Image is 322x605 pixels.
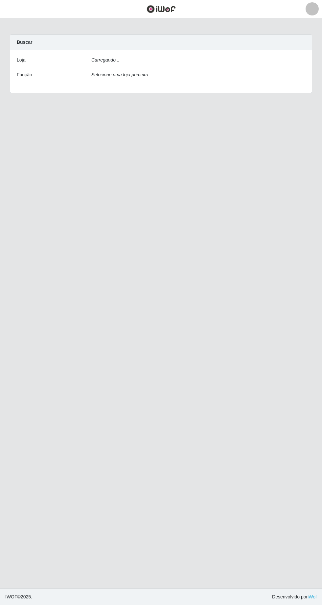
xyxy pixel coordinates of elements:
[17,39,32,45] strong: Buscar
[5,594,17,599] span: IWOF
[91,72,152,77] i: Selecione uma loja primeiro...
[91,57,120,63] i: Carregando...
[147,5,176,13] img: CoreUI Logo
[17,71,32,78] label: Função
[5,593,32,600] span: © 2025 .
[17,57,25,63] label: Loja
[308,594,317,599] a: iWof
[272,593,317,600] span: Desenvolvido por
